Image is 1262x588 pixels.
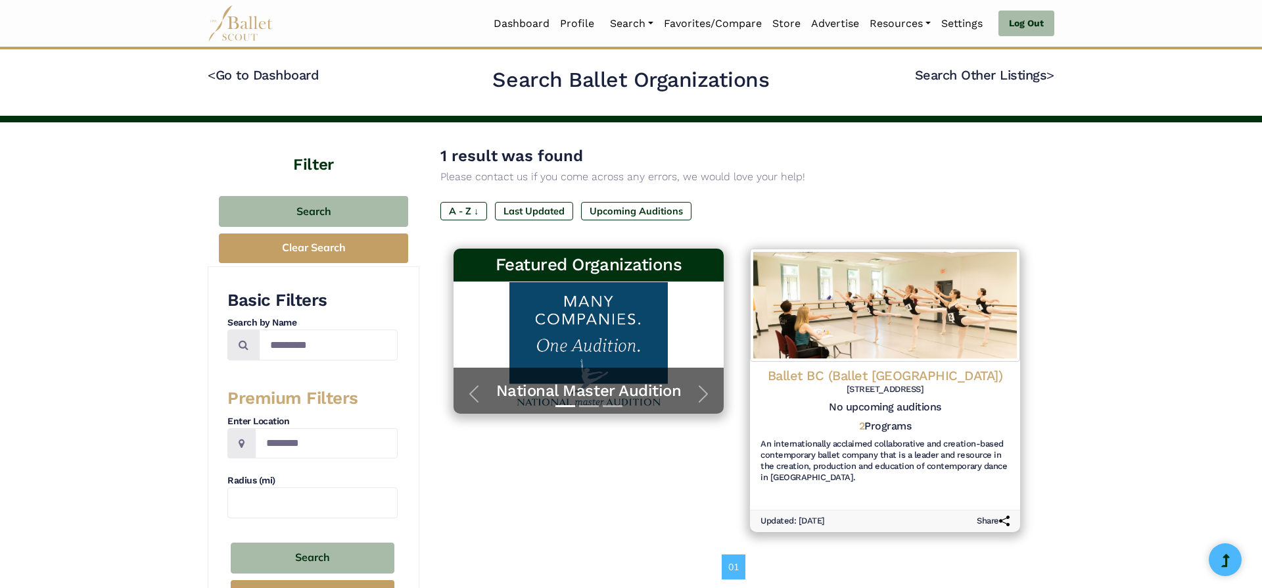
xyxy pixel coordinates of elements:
button: Slide 1 [555,399,575,414]
button: Search [231,543,394,574]
a: Dashboard [488,10,555,37]
h5: No upcoming auditions [760,401,1010,414]
a: Search Other Listings> [915,67,1054,83]
a: Store [767,10,806,37]
h4: Enter Location [227,415,398,428]
a: 01 [722,554,745,579]
nav: Page navigation example [722,554,753,579]
button: Slide 3 [603,399,622,414]
a: Favorites/Compare [659,10,767,37]
p: Please contact us if you come across any errors, we would love your help! [440,168,1033,185]
label: Last Updated [495,202,573,220]
h2: Search Ballet Organizations [492,66,769,94]
span: 2 [859,420,865,432]
h4: Filter [208,122,419,176]
h4: Ballet BC (Ballet [GEOGRAPHIC_DATA]) [760,367,1010,384]
h6: An internationally acclaimed collaborative and creation-based contemporary ballet company that is... [760,439,1010,483]
a: Log Out [998,11,1054,37]
label: Upcoming Auditions [581,202,691,220]
code: > [1046,66,1054,83]
a: <Go to Dashboard [208,67,319,83]
label: A - Z ↓ [440,202,487,220]
a: National Master Audition [467,381,711,401]
h3: Premium Filters [227,387,398,410]
h6: Share [977,516,1010,527]
a: Settings [936,10,988,37]
a: Advertise [806,10,864,37]
button: Clear Search [219,233,408,263]
h3: Basic Filters [227,289,398,312]
a: Resources [864,10,936,37]
code: < [208,66,216,83]
h4: Radius (mi) [227,474,398,487]
img: Logo [750,249,1020,362]
input: Location [255,428,398,459]
a: Search [605,10,659,37]
a: Profile [555,10,599,37]
h4: Search by Name [227,316,398,330]
h3: Featured Organizations [464,254,713,276]
span: 1 result was found [440,147,583,165]
h6: Updated: [DATE] [760,516,825,527]
h5: Programs [859,420,912,433]
h6: [STREET_ADDRESS] [760,384,1010,395]
button: Search [219,196,408,227]
button: Slide 2 [579,399,599,414]
input: Search by names... [259,330,398,360]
